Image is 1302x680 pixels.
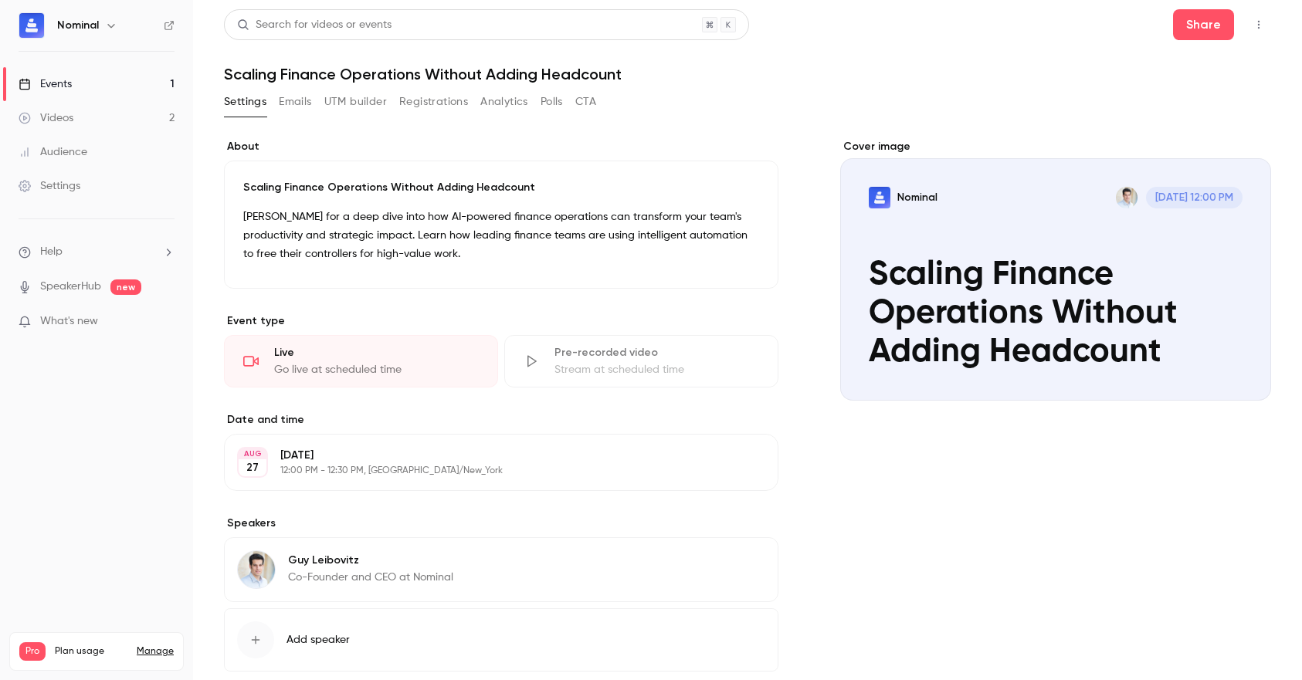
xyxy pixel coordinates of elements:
[243,180,759,195] p: Scaling Finance Operations Without Adding Headcount
[575,90,596,114] button: CTA
[279,90,311,114] button: Emails
[40,313,98,330] span: What's new
[554,345,759,360] div: Pre-recorded video
[324,90,387,114] button: UTM builder
[274,345,479,360] div: Live
[224,139,778,154] label: About
[504,335,778,387] div: Pre-recorded videoStream at scheduled time
[57,18,99,33] h6: Nominal
[239,448,266,459] div: AUG
[288,553,453,568] p: Guy Leibovitz
[280,465,697,477] p: 12:00 PM - 12:30 PM, [GEOGRAPHIC_DATA]/New_York
[224,516,778,531] label: Speakers
[19,144,87,160] div: Audience
[19,178,80,194] div: Settings
[480,90,528,114] button: Analytics
[288,570,453,585] p: Co-Founder and CEO at Nominal
[224,537,778,602] div: Guy LeibovitzGuy LeibovitzCo-Founder and CEO at Nominal
[274,362,479,377] div: Go live at scheduled time
[541,90,563,114] button: Polls
[19,76,72,92] div: Events
[840,139,1271,154] label: Cover image
[110,279,141,295] span: new
[246,460,259,475] p: 27
[554,362,759,377] div: Stream at scheduled time
[224,90,266,114] button: Settings
[287,632,350,648] span: Add speaker
[224,335,498,387] div: LiveGo live at scheduled time
[280,448,697,463] p: [DATE]
[224,313,778,329] p: Event type
[19,110,73,126] div: Videos
[19,13,44,38] img: Nominal
[243,208,759,263] p: [PERSON_NAME] for a deep dive into how AI-powered finance operations can transform your team's pr...
[137,645,174,658] a: Manage
[399,90,468,114] button: Registrations
[40,279,101,295] a: SpeakerHub
[1173,9,1234,40] button: Share
[224,65,1271,83] h1: Scaling Finance Operations Without Adding Headcount
[224,608,778,672] button: Add speaker
[840,139,1271,401] section: Cover image
[224,412,778,428] label: Date and time
[19,642,46,661] span: Pro
[55,645,127,658] span: Plan usage
[19,244,175,260] li: help-dropdown-opener
[238,551,275,588] img: Guy Leibovitz
[237,17,392,33] div: Search for videos or events
[40,244,63,260] span: Help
